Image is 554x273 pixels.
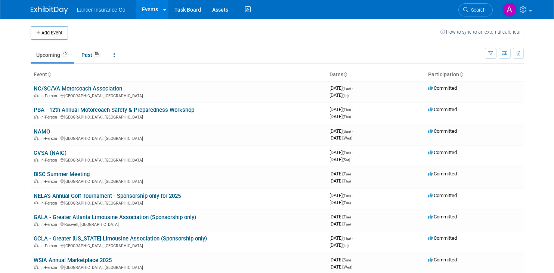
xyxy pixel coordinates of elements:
a: NC/SC/VA Motorcoach Association [34,85,122,92]
th: Dates [326,68,425,81]
span: - [352,107,353,112]
span: In-Person [40,243,59,248]
div: [GEOGRAPHIC_DATA], [GEOGRAPHIC_DATA] [34,264,324,270]
span: (Tue) [343,151,351,155]
a: NELA's Annual Golf Tournament - Sponsorship only for 2025 [34,193,181,199]
span: [DATE] [329,171,353,177]
span: (Tue) [343,86,351,91]
span: - [352,193,353,198]
span: In-Person [40,201,59,206]
img: In-Person Event [34,179,38,183]
span: (Sun) [343,258,351,262]
span: (Tue) [343,222,351,226]
span: In-Person [40,115,59,120]
span: (Tue) [343,215,351,219]
th: Event [31,68,326,81]
a: GCLA - Greater [US_STATE] Limousine Association (Sponsorship only) [34,235,207,242]
div: [GEOGRAPHIC_DATA], [GEOGRAPHIC_DATA] [34,157,324,163]
a: BISC Summer Meeting [34,171,90,178]
span: (Fri) [343,243,349,248]
div: [GEOGRAPHIC_DATA], [GEOGRAPHIC_DATA] [34,242,324,248]
a: How to sync to an external calendar... [440,29,524,35]
span: (Tue) [343,172,351,176]
a: Upcoming40 [31,48,74,62]
a: WSIA Annual Marketplace 2025 [34,257,112,264]
span: 40 [61,51,69,57]
span: [DATE] [329,200,351,205]
span: (Thu) [343,115,351,119]
a: GALA - Greater Atlanta Limousine Association (Sponsorship only) [34,214,196,221]
a: NAMO [34,128,50,135]
span: (Thu) [343,108,351,112]
span: (Fri) [343,93,349,98]
img: ExhibitDay [31,6,68,14]
span: Committed [428,193,457,198]
span: [DATE] [329,128,353,134]
span: In-Person [40,222,59,227]
span: [DATE] [329,221,351,227]
span: In-Person [40,158,59,163]
a: Sort by Start Date [343,71,347,77]
img: In-Person Event [34,158,38,162]
span: - [352,150,353,155]
a: Search [458,3,493,16]
span: - [352,235,353,241]
span: Committed [428,107,457,112]
span: [DATE] [329,114,351,119]
img: In-Person Event [34,201,38,205]
span: (Wed) [343,265,352,269]
div: [GEOGRAPHIC_DATA], [GEOGRAPHIC_DATA] [34,92,324,98]
span: [DATE] [329,257,353,263]
span: [DATE] [329,178,351,184]
span: [DATE] [329,214,353,220]
span: [DATE] [329,150,353,155]
img: In-Person Event [34,222,38,226]
a: Sort by Event Name [47,71,51,77]
span: Committed [428,257,457,263]
span: (Thu) [343,236,351,240]
span: [DATE] [329,107,353,112]
div: [GEOGRAPHIC_DATA], [GEOGRAPHIC_DATA] [34,178,324,184]
span: [DATE] [329,157,350,162]
span: In-Person [40,93,59,98]
img: Ann Barron [502,3,517,17]
span: Committed [428,128,457,134]
span: (Wed) [343,136,352,140]
img: In-Person Event [34,115,38,119]
img: In-Person Event [34,93,38,97]
span: - [352,128,353,134]
span: - [352,257,353,263]
span: Committed [428,235,457,241]
span: (Tue) [343,201,351,205]
span: (Sun) [343,129,351,134]
span: [DATE] [329,92,349,98]
span: (Thu) [343,179,351,183]
a: CVSA (NAIC) [34,150,66,156]
span: Committed [428,171,457,177]
img: In-Person Event [34,265,38,269]
span: Lancer Insurance Co [77,7,126,13]
span: - [352,214,353,220]
div: Roswell, [GEOGRAPHIC_DATA] [34,221,324,227]
span: [DATE] [329,85,353,91]
span: [DATE] [329,264,352,270]
span: [DATE] [329,193,353,198]
div: [GEOGRAPHIC_DATA], [GEOGRAPHIC_DATA] [34,200,324,206]
th: Participation [425,68,524,81]
span: Committed [428,214,457,220]
span: In-Person [40,179,59,184]
span: [DATE] [329,235,353,241]
div: [GEOGRAPHIC_DATA], [GEOGRAPHIC_DATA] [34,135,324,141]
span: - [352,171,353,177]
img: In-Person Event [34,136,38,140]
span: Committed [428,150,457,155]
span: Committed [428,85,457,91]
span: [DATE] [329,242,349,248]
span: Search [468,7,486,13]
a: Past56 [76,48,106,62]
span: 56 [93,51,101,57]
a: PBA - 12th Annual Motorcoach Safety & Preparedness Workshop [34,107,194,113]
span: (Sat) [343,158,350,162]
button: Add Event [31,26,68,40]
span: In-Person [40,265,59,270]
